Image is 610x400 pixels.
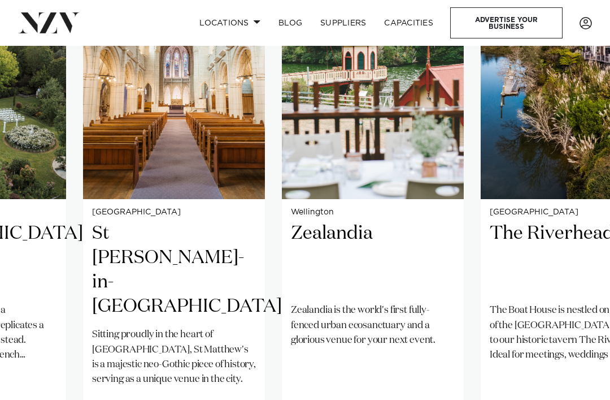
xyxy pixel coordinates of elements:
a: Locations [190,11,269,35]
small: [GEOGRAPHIC_DATA] [92,208,256,217]
a: BLOG [269,11,311,35]
h2: St [PERSON_NAME]-in-[GEOGRAPHIC_DATA] [92,221,256,319]
h2: Zealandia [291,221,455,295]
small: Wellington [291,208,455,217]
img: nzv-logo.png [18,12,80,33]
a: Advertise your business [450,7,563,38]
a: SUPPLIERS [311,11,375,35]
p: Zealandia is the world's first fully-fenced urban ecosanctuary and a glorious venue for your next... [291,303,455,348]
a: Capacities [375,11,442,35]
p: Sitting proudly in the heart of [GEOGRAPHIC_DATA], St Matthew's is a majestic neo-Gothic piece of... [92,328,256,387]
